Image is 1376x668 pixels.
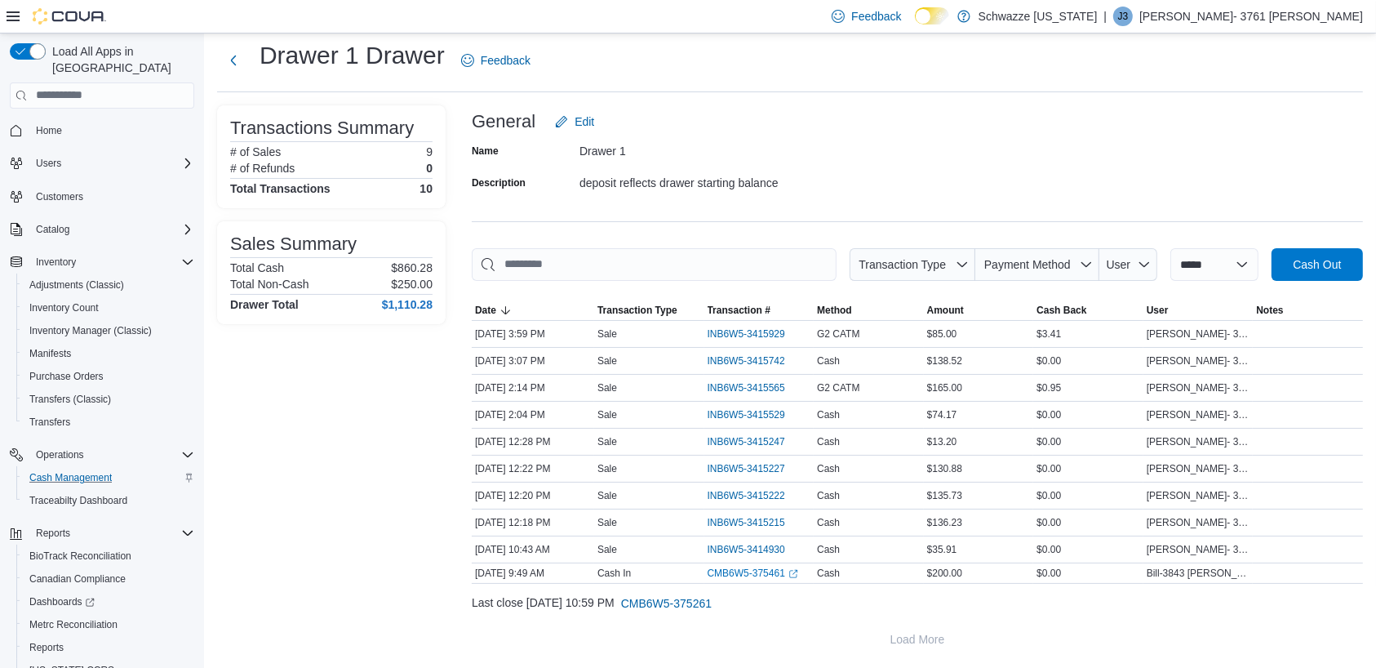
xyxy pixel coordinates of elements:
[927,567,962,580] span: $200.00
[594,301,704,320] button: Transaction Type
[472,587,1363,620] div: Last close [DATE] 10:59 PM
[1147,567,1250,580] span: Bill-3843 [PERSON_NAME]
[1033,351,1143,371] div: $0.00
[391,278,433,291] p: $250.00
[29,523,194,543] span: Reports
[915,24,916,25] span: Dark Mode
[597,462,617,475] p: Sale
[29,252,194,272] span: Inventory
[23,344,78,363] a: Manifests
[472,248,837,281] input: This is a search bar. As you type, the results lower in the page will automatically filter.
[36,157,61,170] span: Users
[16,489,201,512] button: Traceabilty Dashboard
[1147,543,1250,556] span: [PERSON_NAME]- 3761 [PERSON_NAME]
[230,162,295,175] h6: # of Refunds
[16,365,201,388] button: Purchase Orders
[472,623,1363,656] button: Load More
[1107,258,1131,271] span: User
[579,138,798,158] div: Drawer 1
[548,105,601,138] button: Edit
[708,304,770,317] span: Transaction #
[927,489,962,502] span: $135.73
[1147,354,1250,367] span: [PERSON_NAME]- 3761 [PERSON_NAME]
[23,569,194,589] span: Canadian Compliance
[3,443,201,466] button: Operations
[29,186,194,207] span: Customers
[814,301,924,320] button: Method
[708,489,785,502] span: INB6W5-3415222
[29,572,126,586] span: Canadian Compliance
[1147,435,1250,448] span: [PERSON_NAME]- 3761 [PERSON_NAME]
[23,412,194,432] span: Transfers
[472,513,594,532] div: [DATE] 12:18 PM
[29,393,111,406] span: Transfers (Classic)
[984,258,1071,271] span: Payment Method
[1103,7,1107,26] p: |
[1033,459,1143,479] div: $0.00
[579,170,798,189] div: deposit reflects drawer starting balance
[597,408,617,421] p: Sale
[29,550,131,563] span: BioTrack Reconciliation
[33,8,106,24] img: Cova
[29,187,90,207] a: Customers
[472,405,594,425] div: [DATE] 2:04 PM
[16,636,201,659] button: Reports
[23,491,194,510] span: Traceabilty Dashboard
[23,468,118,488] a: Cash Management
[29,121,69,140] a: Home
[708,543,785,556] span: INB6W5-3414930
[23,390,118,409] a: Transfers (Classic)
[597,304,677,317] span: Transaction Type
[915,7,949,24] input: Dark Mode
[23,275,194,295] span: Adjustments (Classic)
[23,367,194,386] span: Purchase Orders
[708,513,801,532] button: INB6W5-3415215
[16,545,201,568] button: BioTrack Reconciliation
[1033,405,1143,425] div: $0.00
[29,220,194,239] span: Catalog
[23,546,194,566] span: BioTrack Reconciliation
[23,569,132,589] a: Canadian Compliance
[472,176,526,189] label: Description
[708,327,785,341] span: INB6W5-3415929
[29,154,68,173] button: Users
[23,546,138,566] a: BioTrack Reconciliation
[597,543,617,556] p: Sale
[472,486,594,505] div: [DATE] 12:20 PM
[927,408,957,421] span: $74.17
[230,118,414,138] h3: Transactions Summary
[217,44,250,77] button: Next
[788,569,798,579] svg: External link
[472,378,594,398] div: [DATE] 2:14 PM
[36,448,84,461] span: Operations
[23,321,194,341] span: Inventory Manager (Classic)
[708,405,801,425] button: INB6W5-3415529
[975,248,1099,281] button: Payment Method
[23,298,105,318] a: Inventory Count
[36,124,62,137] span: Home
[1033,432,1143,452] div: $0.00
[23,638,194,657] span: Reports
[23,390,194,409] span: Transfers (Classic)
[851,8,901,24] span: Feedback
[16,466,201,489] button: Cash Management
[16,411,201,434] button: Transfers
[708,462,785,475] span: INB6W5-3415227
[426,145,433,158] p: 9
[16,568,201,590] button: Canadian Compliance
[1147,408,1250,421] span: [PERSON_NAME]- 3761 [PERSON_NAME]
[230,298,299,311] h4: Drawer Total
[29,278,124,292] span: Adjustments (Classic)
[23,615,194,635] span: Metrc Reconciliation
[3,218,201,241] button: Catalog
[23,344,194,363] span: Manifests
[382,298,433,311] h4: $1,110.28
[708,567,798,580] a: CMB6W5-375461External link
[29,471,112,484] span: Cash Management
[708,540,801,559] button: INB6W5-3414930
[29,324,152,337] span: Inventory Manager (Classic)
[475,304,496,317] span: Date
[1139,7,1363,26] p: [PERSON_NAME]- 3761 [PERSON_NAME]
[1033,486,1143,505] div: $0.00
[927,462,962,475] span: $130.88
